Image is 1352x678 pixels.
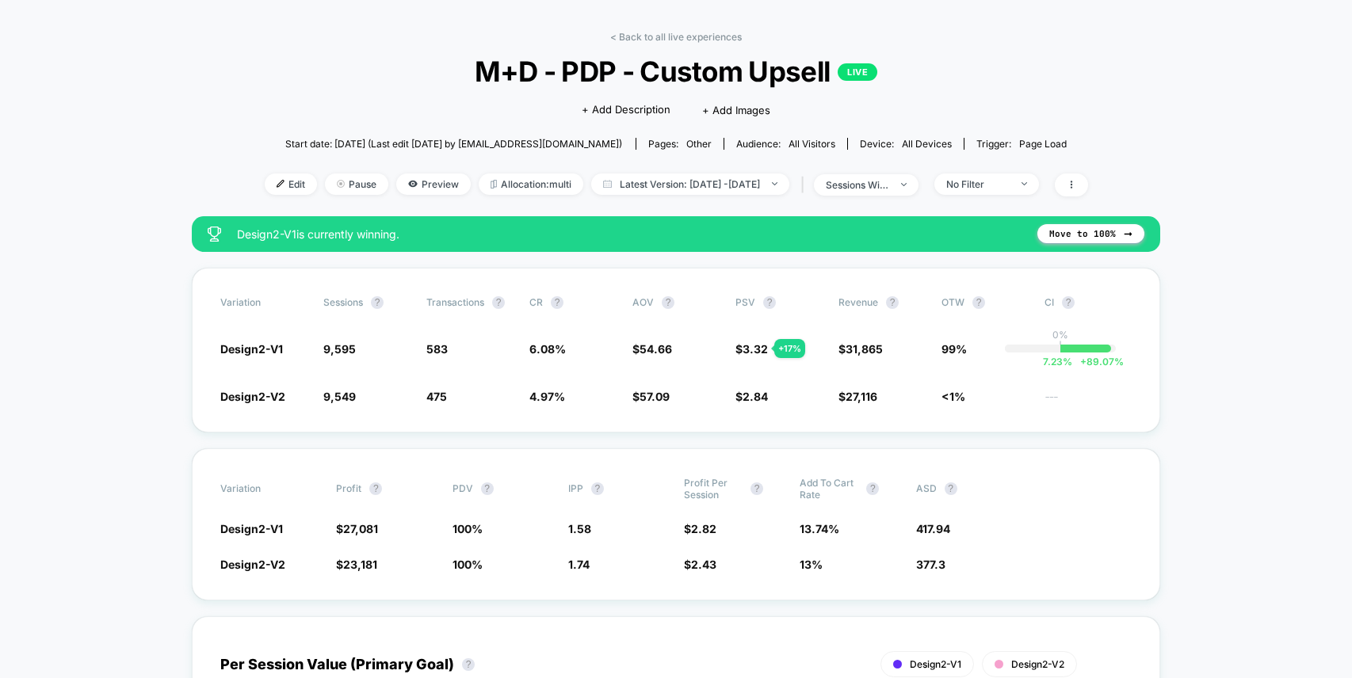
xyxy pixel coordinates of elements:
[632,342,672,356] span: $
[941,296,1029,309] span: OTW
[702,104,770,116] span: + Add Images
[946,178,1010,190] div: No Filter
[916,482,937,494] span: ASD
[1045,392,1132,404] span: ---
[886,296,899,309] button: ?
[453,522,483,535] span: 100 %
[220,522,283,535] span: Design2-V1
[976,138,1067,150] div: Trigger:
[568,522,591,535] span: 1.58
[610,31,742,43] a: < Back to all live experiences
[1045,296,1132,309] span: CI
[1037,224,1144,243] button: Move to 100%
[684,522,716,535] span: $
[1072,356,1124,368] span: 89.07 %
[336,482,361,494] span: Profit
[797,173,814,196] span: |
[772,182,777,185] img: end
[551,296,563,309] button: ?
[220,477,307,501] span: Variation
[686,138,712,150] span: other
[838,63,877,81] p: LIVE
[492,296,505,309] button: ?
[453,558,483,571] span: 100 %
[662,296,674,309] button: ?
[941,390,965,403] span: <1%
[603,180,612,188] img: calendar
[640,342,672,356] span: 54.66
[426,390,447,403] span: 475
[972,296,985,309] button: ?
[743,390,768,403] span: 2.84
[916,522,950,535] span: 417.94
[591,173,789,195] span: Latest Version: [DATE] - [DATE]
[336,558,377,571] span: $
[648,138,712,150] div: Pages:
[323,342,356,356] span: 9,595
[323,296,363,308] span: Sessions
[568,482,583,494] span: IPP
[800,477,858,501] span: Add To Cart Rate
[750,482,763,495] button: ?
[789,138,835,150] span: All Visitors
[369,482,382,495] button: ?
[1062,296,1075,309] button: ?
[462,658,475,671] button: ?
[491,180,497,189] img: rebalance
[220,342,283,356] span: Design2-V1
[453,482,473,494] span: PDV
[343,522,378,535] span: 27,081
[343,558,377,571] span: 23,181
[426,296,484,308] span: Transactions
[582,102,670,118] span: + Add Description
[336,522,378,535] span: $
[1019,138,1067,150] span: Page Load
[285,138,622,150] span: Start date: [DATE] (Last edit [DATE] by [EMAIL_ADDRESS][DOMAIN_NAME])
[396,173,471,195] span: Preview
[220,558,285,571] span: Design2-V2
[691,558,716,571] span: 2.43
[632,296,654,308] span: AOV
[838,390,877,403] span: $
[736,138,835,150] div: Audience:
[838,342,883,356] span: $
[1052,329,1068,341] p: 0%
[902,138,952,150] span: all devices
[277,180,285,188] img: edit
[838,296,878,308] span: Revenue
[371,296,384,309] button: ?
[325,173,388,195] span: Pause
[743,342,768,356] span: 3.32
[529,390,565,403] span: 4.97 %
[800,558,823,571] span: 13 %
[529,342,566,356] span: 6.08 %
[220,296,307,309] span: Variation
[1080,356,1087,368] span: +
[774,339,805,358] div: + 17 %
[1043,356,1072,368] span: 7.23 %
[846,342,883,356] span: 31,865
[265,173,317,195] span: Edit
[916,558,945,571] span: 377.3
[846,390,877,403] span: 27,116
[568,558,590,571] span: 1.74
[337,180,345,188] img: end
[220,390,285,403] span: Design2-V2
[529,296,543,308] span: CR
[632,390,670,403] span: $
[208,227,221,242] img: success_star
[1011,658,1064,670] span: Design2-V2
[763,296,776,309] button: ?
[323,390,356,403] span: 9,549
[826,179,889,191] div: sessions with impression
[640,390,670,403] span: 57.09
[481,482,494,495] button: ?
[945,482,957,495] button: ?
[684,477,743,501] span: Profit Per Session
[591,482,604,495] button: ?
[735,342,768,356] span: $
[691,522,716,535] span: 2.82
[1022,182,1027,185] img: end
[735,296,755,308] span: PSV
[479,173,583,195] span: Allocation: multi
